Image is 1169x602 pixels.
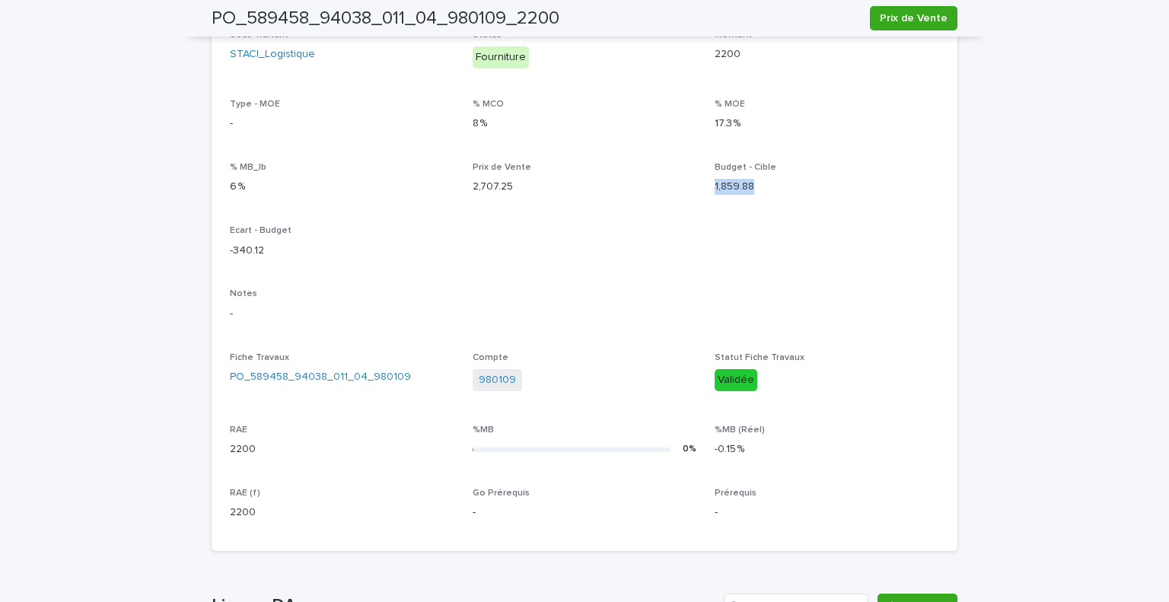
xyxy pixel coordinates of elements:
span: Notes [230,289,257,298]
span: % MCO [473,100,504,109]
span: RAE (f) [230,489,260,498]
div: Validée [715,369,757,391]
span: Sous Traitant [230,30,288,40]
p: 2,707.25 [473,179,697,195]
span: RAE [230,425,247,435]
p: 2200 [230,441,454,457]
span: Montant [715,30,752,40]
p: -0.15 % [715,441,939,457]
p: 6 % [230,179,454,195]
span: Status [473,30,502,40]
span: % MB_lb [230,163,266,172]
a: STACI_Logistique [230,46,315,62]
p: 2200 [230,505,454,521]
span: Compte [473,353,508,362]
p: -340.12 [230,243,454,259]
div: Fourniture [473,46,529,68]
span: Prérequis [715,489,757,498]
p: - [230,116,454,132]
span: Type - MOE [230,100,280,109]
p: 1,859.88 [715,179,939,195]
span: Budget - Cible [715,163,776,172]
a: PO_589458_94038_011_04_980109 [230,369,411,385]
p: - [230,306,939,322]
a: 980109 [479,372,516,388]
div: 0 % [683,441,696,457]
button: Prix de Vente [870,6,957,30]
span: Prix de Vente [880,11,948,26]
span: % MOE [715,100,745,109]
h2: PO_589458_94038_011_04_980109_2200 [212,8,559,30]
p: - [473,505,697,521]
p: 2200 [715,46,939,62]
p: 8 % [473,116,697,132]
span: %MB [473,425,494,435]
span: Ecart - Budget [230,226,291,235]
span: %MB (Réel) [715,425,765,435]
span: Fiche Travaux [230,353,289,362]
span: Go Prérequis [473,489,530,498]
span: Statut Fiche Travaux [715,353,804,362]
p: 17.3 % [715,116,939,132]
p: - [715,505,939,521]
span: Prix de Vente [473,163,531,172]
